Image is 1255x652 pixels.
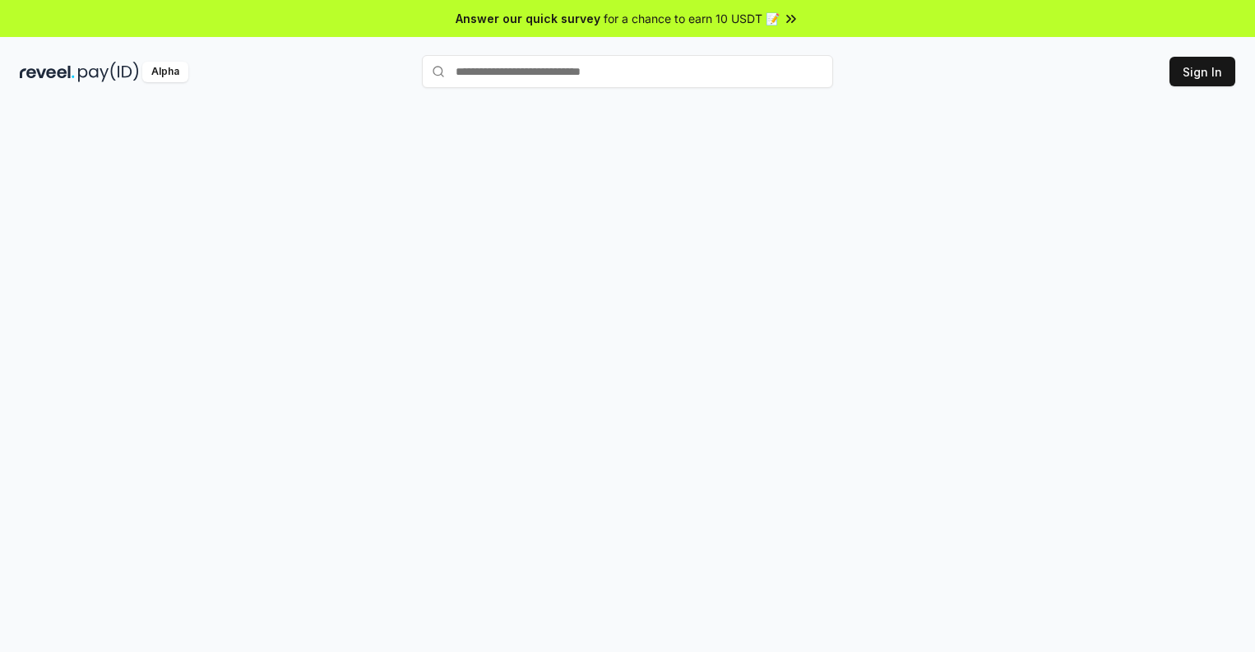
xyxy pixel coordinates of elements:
[1169,57,1235,86] button: Sign In
[142,62,188,82] div: Alpha
[604,10,780,27] span: for a chance to earn 10 USDT 📝
[78,62,139,82] img: pay_id
[456,10,600,27] span: Answer our quick survey
[20,62,75,82] img: reveel_dark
